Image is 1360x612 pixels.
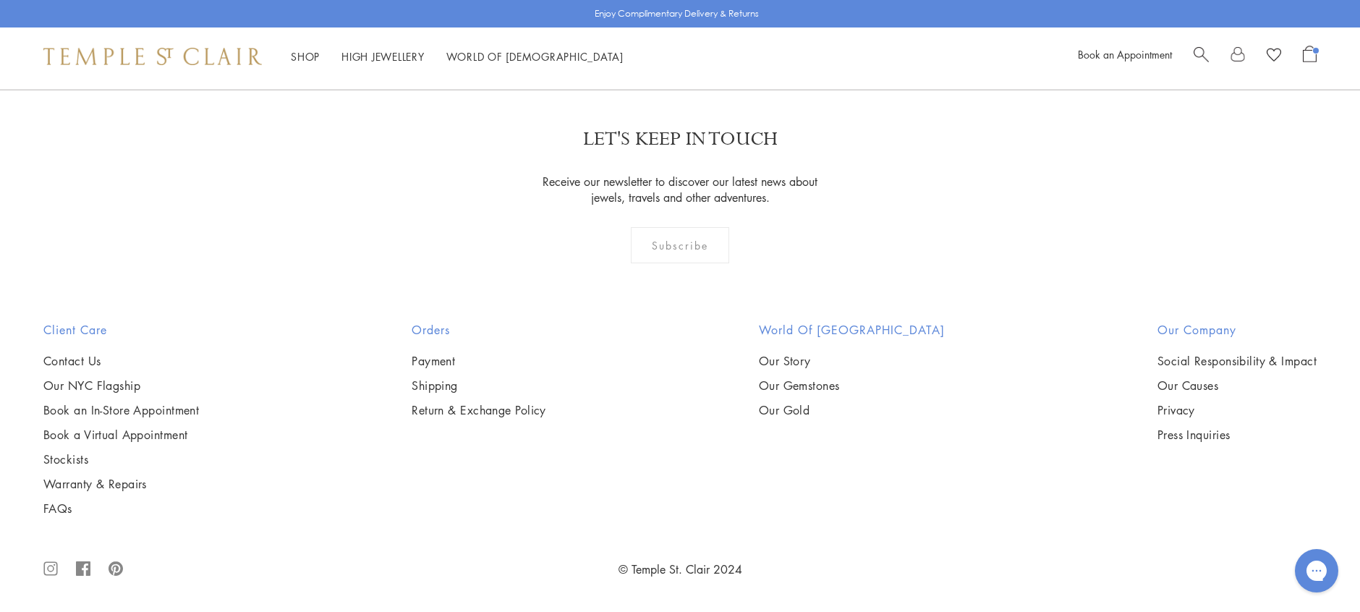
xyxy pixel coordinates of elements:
[446,49,624,64] a: World of [DEMOGRAPHIC_DATA]World of [DEMOGRAPHIC_DATA]
[595,7,759,21] p: Enjoy Complimentary Delivery & Returns
[291,48,624,66] nav: Main navigation
[43,378,199,394] a: Our NYC Flagship
[534,174,827,205] p: Receive our newsletter to discover our latest news about jewels, travels and other adventures.
[412,321,546,339] h2: Orders
[412,353,546,369] a: Payment
[1157,353,1317,369] a: Social Responsibility & Impact
[43,48,262,65] img: Temple St. Clair
[1157,427,1317,443] a: Press Inquiries
[583,127,778,152] p: LET'S KEEP IN TOUCH
[631,227,730,263] div: Subscribe
[1288,544,1346,598] iframe: Gorgias live chat messenger
[341,49,425,64] a: High JewelleryHigh Jewellery
[1157,378,1317,394] a: Our Causes
[1194,46,1209,67] a: Search
[1157,402,1317,418] a: Privacy
[619,561,742,577] a: © Temple St. Clair 2024
[43,451,199,467] a: Stockists
[291,49,320,64] a: ShopShop
[43,353,199,369] a: Contact Us
[43,476,199,492] a: Warranty & Repairs
[1267,46,1281,67] a: View Wishlist
[43,321,199,339] h2: Client Care
[1157,321,1317,339] h2: Our Company
[1078,47,1172,61] a: Book an Appointment
[43,427,199,443] a: Book a Virtual Appointment
[759,353,945,369] a: Our Story
[759,402,945,418] a: Our Gold
[759,378,945,394] a: Our Gemstones
[412,402,546,418] a: Return & Exchange Policy
[43,402,199,418] a: Book an In-Store Appointment
[43,501,199,517] a: FAQs
[759,321,945,339] h2: World of [GEOGRAPHIC_DATA]
[412,378,546,394] a: Shipping
[1303,46,1317,67] a: Open Shopping Bag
